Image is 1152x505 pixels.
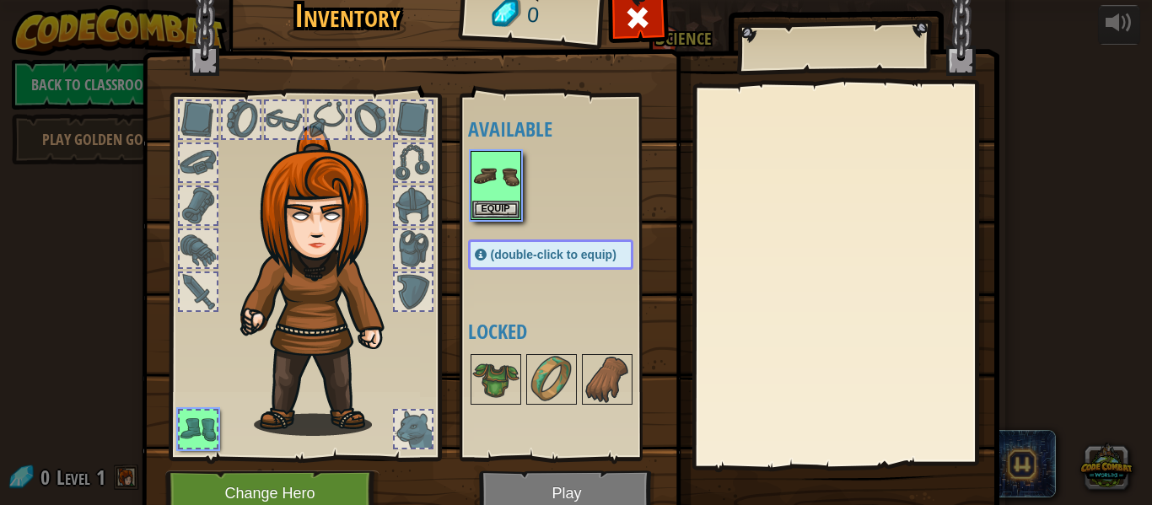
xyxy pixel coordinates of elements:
[584,356,631,403] img: portrait.png
[472,356,519,403] img: portrait.png
[233,126,414,436] img: hair_f2.png
[491,248,616,261] span: (double-click to equip)
[472,201,519,218] button: Equip
[472,153,519,200] img: portrait.png
[528,356,575,403] img: portrait.png
[468,320,667,342] h4: Locked
[468,118,667,140] h4: Available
